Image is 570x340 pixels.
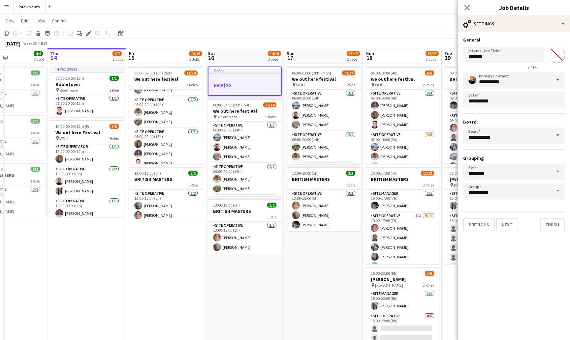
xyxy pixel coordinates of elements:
[292,171,319,176] span: 13:00-18:00 (5h)
[5,40,20,47] div: [DATE]
[287,50,295,56] span: Sun
[458,16,570,32] div: Settings
[346,183,355,187] span: 1 Role
[208,222,282,254] app-card-role: Site Operative2/213:00-18:00 (5h)[PERSON_NAME][PERSON_NAME]
[60,88,78,93] span: Boomtown
[364,54,374,62] span: 18
[52,18,67,24] span: Comms
[110,76,119,81] span: 1/1
[287,76,361,82] h3: We out here festival
[292,71,331,75] span: 06:00-02:00 (20h) (Mon)
[365,67,439,164] app-job-card: 06:00-10:00 (4h)6/8We out here festival WOH2 RolesSite Operative3/306:00-10:00 (4h)[PERSON_NAME][...
[30,130,40,135] span: 1 Role
[365,76,439,82] h3: We out here festival
[112,51,122,56] span: 6/7
[346,171,355,176] span: 3/3
[21,18,29,24] span: Edit
[496,218,518,231] button: Next
[365,190,439,212] app-card-role: Site Manager1/110:00-17:00 (7h)[PERSON_NAME]
[365,131,439,192] app-card-role: Site Operative3/507:00-10:00 (3h)[PERSON_NAME][PERSON_NAME][PERSON_NAME]
[134,71,172,75] span: 06:00-02:00 (20h) (Sat)
[108,136,119,141] span: 4 Roles
[365,90,439,131] app-card-role: Site Operative3/306:00-10:00 (4h)[PERSON_NAME][PERSON_NAME][PERSON_NAME]
[287,131,361,163] app-card-role: Site Operative2/206:00-20:00 (14h)[PERSON_NAME][PERSON_NAME]
[50,81,124,87] h3: Boomtown
[347,57,360,62] div: 2 Jobs
[463,119,565,125] h3: Board
[50,120,124,217] app-job-card: 12:00-00:00 (12h) (Fri)5/6We out here Festival WOH4 RolesSite Supervisor1/112:00-00:00 (12h)[PERS...
[296,82,305,87] span: WOH
[49,54,58,62] span: 14
[184,71,198,75] span: 11/14
[189,51,202,56] span: 13/16
[113,57,123,62] div: 2 Jobs
[50,50,58,56] span: Thu
[3,16,17,25] a: View
[50,67,124,117] app-job-card: In progress08:00-20:00 (12h)1/1Boomtown Boomtown1 RoleSite Operative1/108:00-20:00 (12h)[PERSON_N...
[371,271,397,276] span: 15:00-23:00 (8h)
[208,99,282,196] div: 06:00-02:00 (20h) (Sun)12/14We out here festival We out here7 RolesSite Operative3/306:00-20:00 (...
[463,155,565,161] h3: Grouping
[50,129,124,135] h3: We out here Festival
[31,71,40,75] span: 1/1
[540,218,565,231] button: Finish
[454,183,482,187] span: [PERSON_NAME]
[208,108,282,114] h3: We out here festival
[423,183,434,187] span: 3 Roles
[365,50,374,56] span: Mon
[287,67,361,164] app-job-card: 06:00-02:00 (20h) (Mon)12/14We out here festival WOH7 RolesSite Operative3/306:00-20:00 (14h)[PER...
[129,76,203,82] h3: We out here festival
[207,54,215,62] span: 16
[34,57,44,62] div: 3 Jobs
[188,183,198,187] span: 1 Role
[444,167,518,264] app-job-card: 15:00-23:00 (8h)1/6[PERSON_NAME] [PERSON_NAME]2 RolesSite Manager1/115:00-23:00 (8h)[PERSON_NAME]...
[458,3,570,12] h3: Job Details
[129,190,203,222] app-card-role: Site Operative2/213:00-18:00 (5h)[PERSON_NAME][PERSON_NAME]
[33,16,48,25] a: Jobs
[267,214,276,219] span: 1 Role
[186,82,198,87] span: 7 Roles
[444,76,518,82] h3: BRITISH MASTERS
[426,57,438,62] div: 3 Jobs
[208,163,282,195] app-card-role: Site Operative2/206:00-20:00 (14h)[PERSON_NAME][PERSON_NAME]
[423,283,434,288] span: 2 Roles
[463,37,565,43] h3: General
[50,67,124,72] div: In progress
[50,197,124,220] app-card-role: Site Operative1/119:00-00:00 (5h)[PERSON_NAME]
[450,171,476,176] span: 15:00-23:00 (8h)
[35,18,45,24] span: Jobs
[208,50,215,56] span: Sat
[268,57,281,62] div: 3 Jobs
[444,67,518,164] div: 09:00-17:00 (8h)11/13BRITISH MASTERS3 RolesSite Manager1/109:00-17:00 (8h)[PERSON_NAME]Site Opera...
[267,203,276,208] span: 2/2
[60,136,68,141] span: WOH
[129,67,203,164] div: 06:00-02:00 (20h) (Sat)11/14We out here festival7 Roles[PERSON_NAME][PERSON_NAME][PERSON_NAME]Sit...
[365,290,439,312] app-card-role: Site Manager1/115:00-23:00 (8h)[PERSON_NAME]
[213,203,240,208] span: 13:00-18:00 (5h)
[129,167,203,222] app-job-card: 13:00-18:00 (5h)2/2BRITISH MASTERS1 RoleSite Operative2/213:00-18:00 (5h)[PERSON_NAME][PERSON_NAME]
[50,165,124,197] app-card-role: Site Operative2/219:00-00:00 (5h)[PERSON_NAME][PERSON_NAME]
[444,90,518,112] app-card-role: Site Manager1/109:00-17:00 (8h)[PERSON_NAME]
[365,167,439,264] app-job-card: 10:00-17:00 (7h)11/13BRITISH MASTERS3 RolesSite Manager1/110:00-17:00 (7h)[PERSON_NAME]Site Opera...
[129,128,203,170] app-card-role: Site Operative3/306:00-22:00 (16h)[PERSON_NAME][PERSON_NAME][PERSON_NAME]
[371,71,397,75] span: 06:00-10:00 (4h)
[208,82,281,88] h3: New job
[31,119,40,124] span: 1/1
[522,65,544,70] span: 7 / 140
[208,199,282,254] div: 13:00-18:00 (5h)2/2BRITISH MASTERS1 RoleSite Operative2/213:00-18:00 (5h)[PERSON_NAME][PERSON_NAME]
[129,176,203,182] h3: BRITISH MASTERS
[208,67,282,96] app-job-card: DraftNew job
[444,50,452,56] span: Tue
[425,71,434,75] span: 6/8
[287,167,361,231] app-job-card: 13:00-18:00 (5h)3/3BRITISH MASTERS1 RoleSite Operative3/313:00-18:00 (5h)[PERSON_NAME][PERSON_NAM...
[110,124,119,129] span: 5/6
[213,102,252,107] span: 06:00-02:00 (20h) (Sun)
[444,212,518,273] app-card-role: Site Operative0/515:00-23:00 (8h)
